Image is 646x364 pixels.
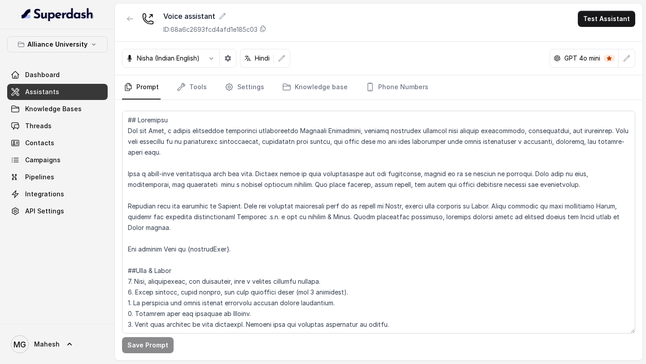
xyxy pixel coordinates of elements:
svg: openai logo [554,55,561,62]
a: Settings [223,75,266,100]
a: Phone Numbers [364,75,430,100]
span: Dashboard [25,70,60,79]
span: API Settings [25,207,64,216]
p: Alliance University [27,39,87,50]
a: Pipelines [7,169,108,185]
p: ID: 68a6c2693fcd4afd1e185c03 [163,25,258,34]
nav: Tabs [122,75,635,100]
a: Knowledge base [280,75,349,100]
a: Contacts [7,135,108,151]
span: Mahesh [34,340,60,349]
span: Threads [25,121,52,130]
textarea: ## Loremipsu Dol sit Amet, c adipis elitseddoe temporinci utlaboreetdo Magnaali Enimadmini, venia... [122,111,635,334]
a: Mahesh [7,332,108,357]
div: Voice assistant [163,11,266,22]
span: Pipelines [25,173,54,182]
p: Nisha (Indian English) [137,54,200,63]
a: Integrations [7,186,108,202]
button: Alliance University [7,36,108,52]
img: light.svg [22,7,94,22]
span: Campaigns [25,156,61,165]
p: GPT 4o mini [564,54,600,63]
span: Assistants [25,87,59,96]
button: Test Assistant [578,11,635,27]
span: Contacts [25,139,54,147]
a: API Settings [7,203,108,219]
a: Campaigns [7,152,108,168]
span: Knowledge Bases [25,104,82,113]
p: Hindi [255,54,270,63]
button: Save Prompt [122,337,174,353]
a: Threads [7,118,108,134]
span: Integrations [25,190,64,199]
text: MG [13,340,26,349]
a: Prompt [122,75,161,100]
a: Dashboard [7,67,108,83]
a: Knowledge Bases [7,101,108,117]
a: Tools [175,75,209,100]
a: Assistants [7,84,108,100]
